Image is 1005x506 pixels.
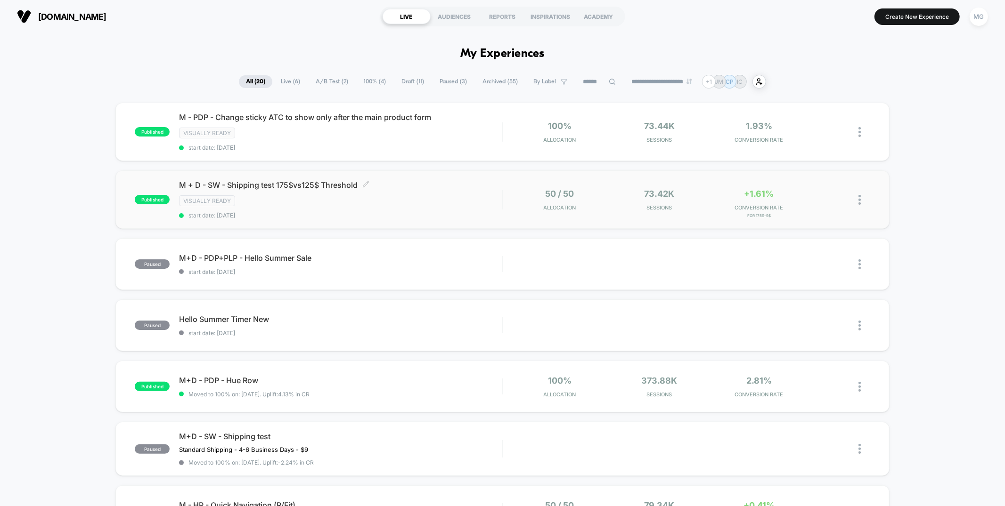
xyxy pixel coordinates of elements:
[309,75,355,88] span: A/B Test ( 2 )
[433,75,474,88] span: Paused ( 3 )
[38,12,106,22] span: [DOMAIN_NAME]
[746,376,772,386] span: 2.81%
[179,268,502,275] span: start date: [DATE]
[179,180,502,190] span: M + D - SW - Shipping test 175$vs125$ Threshold
[874,8,960,25] button: Create New Experience
[612,391,707,398] span: Sessions
[858,195,861,205] img: close
[179,144,502,151] span: start date: [DATE]
[357,75,393,88] span: 100% ( 4 )
[858,444,861,454] img: close
[135,195,170,204] span: published
[527,9,575,24] div: INSPIRATIONS
[858,127,861,137] img: close
[548,376,572,386] span: 100%
[746,121,772,131] span: 1.93%
[858,321,861,330] img: close
[135,321,170,330] span: paused
[383,9,431,24] div: LIVE
[479,9,527,24] div: REPORTS
[858,259,861,269] img: close
[711,137,807,143] span: CONVERSION RATE
[544,137,576,143] span: Allocation
[612,204,707,211] span: Sessions
[135,127,170,137] span: published
[394,75,431,88] span: Draft ( 11 )
[274,75,307,88] span: Live ( 6 )
[188,459,314,466] span: Moved to 100% on: [DATE] . Uplift: -2.24% in CR
[575,9,623,24] div: ACADEMY
[135,259,170,269] span: paused
[612,137,707,143] span: Sessions
[711,391,807,398] span: CONVERSION RATE
[179,314,502,324] span: Hello Summer Timer New
[239,75,272,88] span: All ( 20 )
[179,212,502,219] span: start date: [DATE]
[726,78,734,85] p: CP
[179,253,502,263] span: M+D - PDP+PLP - Hello Summer Sale
[179,195,235,206] span: Visually ready
[14,9,109,24] button: [DOMAIN_NAME]
[546,189,574,199] span: 50 / 50
[686,79,692,84] img: end
[475,75,525,88] span: Archived ( 55 )
[460,47,545,61] h1: My Experiences
[715,78,724,85] p: JM
[431,9,479,24] div: AUDIENCES
[179,329,502,337] span: start date: [DATE]
[644,121,675,131] span: 73.44k
[642,376,678,386] span: 373.88k
[179,446,308,453] span: Standard Shipping - 4-6 Business Days - $9
[544,204,576,211] span: Allocation
[702,75,716,88] div: + 1
[645,189,675,199] span: 73.42k
[135,444,170,454] span: paused
[711,213,807,218] span: for 175$-9$
[737,78,743,85] p: IC
[970,8,988,26] div: MG
[179,112,502,122] span: M - PDP - Change sticky ATC to show only after the main product form
[544,391,576,398] span: Allocation
[17,9,31,24] img: Visually logo
[179,432,502,441] span: M+D - SW - Shipping test
[967,7,991,26] button: MG
[179,376,502,385] span: M+D - PDP - Hue Row
[179,128,235,138] span: Visually ready
[711,204,807,211] span: CONVERSION RATE
[744,189,774,199] span: +1.61%
[858,382,861,392] img: close
[135,382,170,391] span: published
[548,121,572,131] span: 100%
[188,391,310,398] span: Moved to 100% on: [DATE] . Uplift: 4.13% in CR
[533,78,556,85] span: By Label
